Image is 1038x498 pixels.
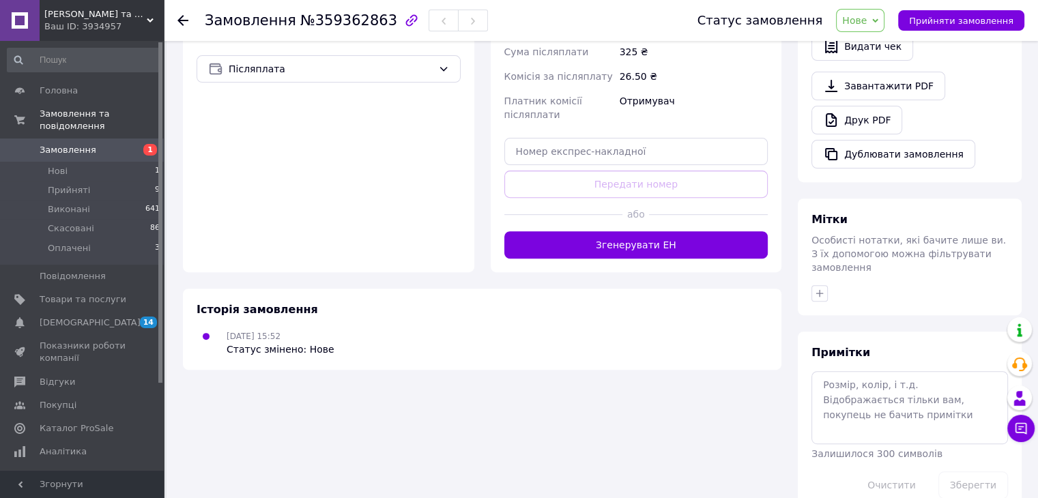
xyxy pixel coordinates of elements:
span: 1 [143,144,157,156]
span: Післяплата [229,61,433,76]
div: Ваш ID: 3934957 [44,20,164,33]
span: 14 [140,317,157,328]
div: Отримувач [617,89,770,127]
span: Килими та текстиль [44,8,147,20]
div: Статус замовлення [697,14,823,27]
span: або [622,207,649,221]
button: Видати чек [811,32,913,61]
button: Прийняти замовлення [898,10,1024,31]
span: Управління сайтом [40,469,126,493]
span: Аналітика [40,445,87,458]
span: №359362863 [300,12,397,29]
span: Замовлення та повідомлення [40,108,164,132]
span: Особисті нотатки, які бачите лише ви. З їх допомогою можна фільтрувати замовлення [811,235,1006,273]
button: Дублювати замовлення [811,140,975,169]
span: Сума післяплати [504,46,589,57]
span: Виконані [48,203,90,216]
div: 26.50 ₴ [617,64,770,89]
span: [DEMOGRAPHIC_DATA] [40,317,141,329]
span: Оплачені [48,242,91,254]
a: Друк PDF [811,106,902,134]
span: 1 [155,165,160,177]
span: Товари та послуги [40,293,126,306]
span: Каталог ProSale [40,422,113,435]
span: Скасовані [48,222,94,235]
span: Комісія за післяплату [504,71,613,82]
span: Примітки [811,346,870,359]
div: Повернутися назад [177,14,188,27]
div: Статус змінено: Нове [227,342,334,356]
span: Головна [40,85,78,97]
span: Оплата [197,29,242,42]
span: 3 [155,242,160,254]
span: 9 [155,184,160,196]
a: Завантажити PDF [811,72,945,100]
span: 641 [145,203,160,216]
span: Нове [842,15,867,26]
span: Показники роботи компанії [40,340,126,364]
span: Повідомлення [40,270,106,282]
span: Мітки [811,213,848,226]
span: Нові [48,165,68,177]
span: Історія замовлення [197,303,318,316]
span: Платник комісії післяплати [504,96,582,120]
span: Залишилося 300 символів [811,448,942,459]
div: 325 ₴ [617,40,770,64]
input: Номер експрес-накладної [504,138,768,165]
span: 86 [150,222,160,235]
button: Згенерувати ЕН [504,231,768,259]
span: Відгуки [40,376,75,388]
span: [DATE] 15:52 [227,332,280,341]
span: Замовлення [205,12,296,29]
button: Чат з покупцем [1007,415,1035,442]
span: Прийняті [48,184,90,196]
input: Пошук [7,48,161,72]
span: Прийняти замовлення [909,16,1013,26]
span: Замовлення [40,144,96,156]
span: Покупці [40,399,76,411]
